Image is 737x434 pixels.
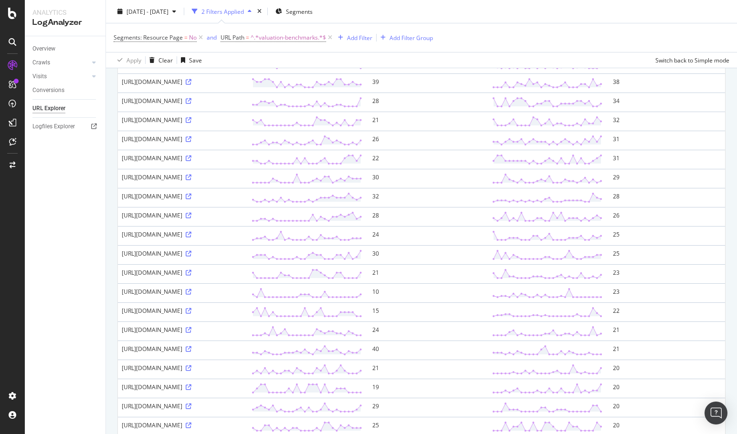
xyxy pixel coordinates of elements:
td: 21 [368,112,488,131]
button: 2 Filters Applied [188,4,255,19]
td: 21 [368,360,488,379]
div: [URL][DOMAIN_NAME] [122,288,244,296]
td: 24 [368,226,488,245]
td: 31 [609,131,725,150]
div: URL Explorer [32,103,65,114]
button: Switch back to Simple mode [652,52,729,68]
td: 15 [368,302,488,321]
div: Conversions [32,85,64,95]
div: Switch back to Simple mode [655,56,729,64]
td: 23 [609,264,725,283]
td: 21 [609,321,725,341]
td: 40 [368,341,488,360]
div: [URL][DOMAIN_NAME] [122,78,244,86]
span: = [246,33,249,41]
div: LogAnalyzer [32,17,98,28]
a: Overview [32,44,99,54]
button: Segments [272,4,316,19]
div: 2 Filters Applied [201,7,244,15]
td: 24 [368,321,488,341]
td: 26 [368,131,488,150]
span: No [189,31,197,44]
div: Visits [32,72,47,82]
button: [DATE] - [DATE] [114,4,180,19]
div: Add Filter [347,33,372,41]
td: 38 [609,73,725,93]
td: 28 [368,207,488,226]
td: 20 [609,398,725,417]
a: Logfiles Explorer [32,122,99,132]
button: Apply [114,52,141,68]
button: Add Filter [334,32,372,43]
button: Save [177,52,202,68]
div: [URL][DOMAIN_NAME] [122,97,244,105]
td: 22 [368,150,488,169]
td: 32 [609,112,725,131]
div: [URL][DOMAIN_NAME] [122,211,244,219]
div: Logfiles Explorer [32,122,75,132]
div: Apply [126,56,141,64]
a: URL Explorer [32,103,99,114]
td: 25 [609,226,725,245]
span: URL Path [221,33,244,41]
div: [URL][DOMAIN_NAME] [122,364,244,372]
td: 32 [368,188,488,207]
div: [URL][DOMAIN_NAME] [122,269,244,277]
td: 19 [368,379,488,398]
a: Crawls [32,58,89,68]
td: 30 [368,169,488,188]
div: [URL][DOMAIN_NAME] [122,116,244,124]
div: [URL][DOMAIN_NAME] [122,402,244,410]
div: [URL][DOMAIN_NAME] [122,249,244,258]
td: 21 [609,341,725,360]
td: 29 [368,398,488,417]
button: and [207,33,217,42]
div: times [255,7,263,16]
div: Crawls [32,58,50,68]
div: [URL][DOMAIN_NAME] [122,421,244,429]
td: 39 [368,73,488,93]
td: 28 [368,93,488,112]
td: 20 [609,360,725,379]
td: 20 [609,379,725,398]
div: Save [189,56,202,64]
td: 22 [609,302,725,321]
div: Clear [158,56,173,64]
td: 26 [609,207,725,226]
div: [URL][DOMAIN_NAME] [122,326,244,334]
span: Segments: Resource Page [114,33,183,41]
td: 10 [368,283,488,302]
div: [URL][DOMAIN_NAME] [122,173,244,181]
div: [URL][DOMAIN_NAME] [122,192,244,200]
span: [DATE] - [DATE] [126,7,168,15]
button: Clear [146,52,173,68]
div: [URL][DOMAIN_NAME] [122,135,244,143]
td: 21 [368,264,488,283]
span: Segments [286,7,313,15]
a: Visits [32,72,89,82]
div: [URL][DOMAIN_NAME] [122,154,244,162]
div: Open Intercom Messenger [705,402,727,424]
td: 25 [609,245,725,264]
button: Add Filter Group [377,32,433,43]
div: [URL][DOMAIN_NAME] [122,383,244,391]
div: Analytics [32,8,98,17]
td: 23 [609,283,725,302]
span: ^.*valuation-benchmarks.*$ [251,31,326,44]
td: 34 [609,93,725,112]
td: 28 [609,188,725,207]
td: 29 [609,169,725,188]
a: Conversions [32,85,99,95]
td: 31 [609,150,725,169]
div: [URL][DOMAIN_NAME] [122,230,244,238]
div: Add Filter Group [390,33,433,41]
div: [URL][DOMAIN_NAME] [122,307,244,315]
div: Overview [32,44,55,54]
span: = [184,33,188,41]
td: 30 [368,245,488,264]
div: [URL][DOMAIN_NAME] [122,345,244,353]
